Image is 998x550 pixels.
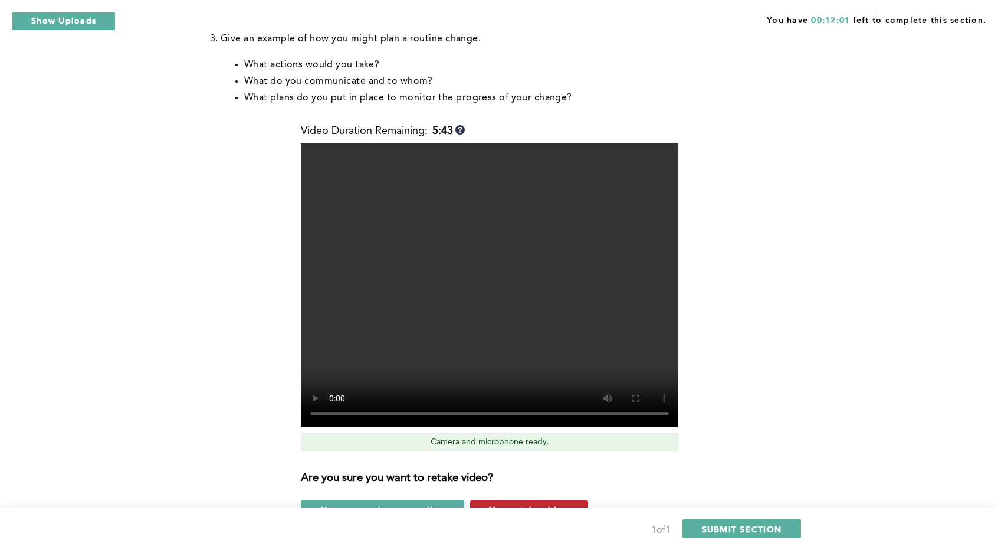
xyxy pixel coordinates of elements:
span: You have left to complete this section. [767,12,986,27]
div: Video Duration Remaining: [301,125,465,137]
button: Yes, retake video [470,500,588,519]
li: What plans do you put in place to monitor the progress of your change? [244,90,796,106]
h3: Are you sure you want to retake video? [301,472,692,485]
li: What actions would you take? [244,57,796,73]
span: 00:12:01 [811,17,850,25]
li: What do you communicate and to whom? [244,73,796,90]
span: Yes, retake video [490,504,569,515]
div: 1 of 1 [651,522,671,539]
div: Camera and microphone ready. [301,433,679,451]
b: 5:43 [432,125,453,137]
button: Show Uploads [12,12,116,31]
li: Give an example of how you might plan a routine change. [221,31,796,47]
span: SUBMIT SECTION [702,523,782,535]
button: No, use previous recording [301,500,464,519]
span: No, use previous recording [320,504,445,515]
button: SUBMIT SECTION [682,519,802,538]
